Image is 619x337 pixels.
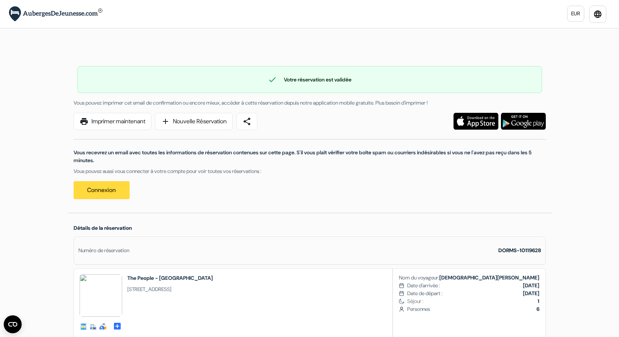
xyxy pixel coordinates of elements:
[501,113,546,130] img: Téléchargez l'application gratuite
[536,306,539,312] b: 6
[74,149,546,164] p: Vous recevrez un email avec toutes les informations de réservation contenues sur cette page. S'il...
[538,298,539,304] b: 1
[113,321,122,329] a: add_box
[567,6,584,22] a: EUR
[236,113,257,130] a: share
[127,285,213,293] span: [STREET_ADDRESS]
[4,315,22,333] button: Ouvrir le widget CMP
[80,274,122,317] img: BWMKNA85UWpWY1E1
[74,181,130,199] a: Connexion
[155,113,233,130] a: addNouvelle Réservation
[399,274,439,282] span: Nom du voyageur:
[74,99,428,106] span: Vous pouvez imprimer cet email de confirmation ou encore mieux, accéder à cette réservation depui...
[242,117,251,126] span: share
[161,117,170,126] span: add
[407,290,443,297] span: Date de départ :
[74,167,546,175] p: Vous pouvez aussi vous connecter à votre compte pour voir toutes vos réservations :
[407,305,539,313] span: Personnes
[407,282,440,290] span: Date d'arrivée :
[268,75,277,84] span: check
[78,75,542,84] div: Votre réservation est validée
[523,282,539,289] b: [DATE]
[78,247,129,254] div: Numéro de réservation
[74,113,151,130] a: printImprimer maintenant
[593,10,602,19] i: language
[127,274,213,282] h2: The People - [GEOGRAPHIC_DATA]
[439,274,539,281] b: [DEMOGRAPHIC_DATA][PERSON_NAME]
[407,297,539,305] span: Séjour :
[80,117,89,126] span: print
[9,6,102,22] img: AubergesDeJeunesse.com
[74,225,132,231] span: Détails de la réservation
[523,290,539,297] b: [DATE]
[498,247,541,254] strong: DORMS-10119628
[454,113,498,130] img: Téléchargez l'application gratuite
[589,6,606,23] a: language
